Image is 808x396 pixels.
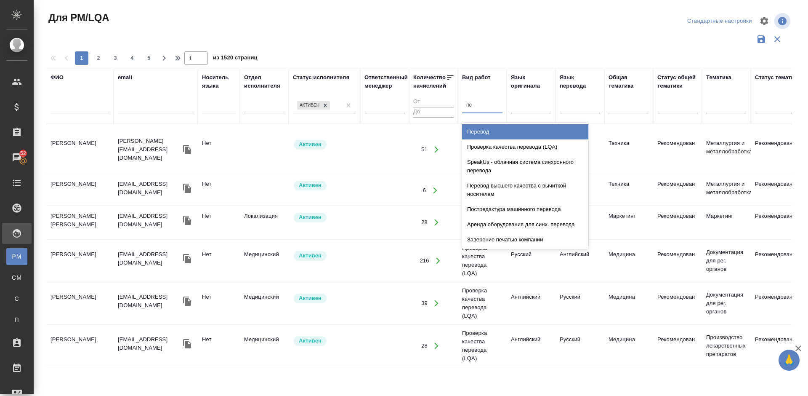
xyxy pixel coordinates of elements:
[653,246,702,276] td: Рекомендован
[109,54,122,62] span: 3
[458,135,507,164] td: Последовательный перевод
[198,135,240,164] td: Нет
[462,202,588,217] div: Постредактура машинного перевода
[11,294,23,303] span: С
[92,51,105,65] button: 2
[507,331,555,361] td: Английский
[118,73,132,82] div: email
[421,299,428,308] div: 39
[244,73,284,90] div: Отдел исполнителя
[15,149,31,158] span: 52
[702,208,751,237] td: Маркетинг
[293,139,356,150] div: Рядовой исполнитель: назначай с учетом рейтинга
[299,140,322,149] p: Активен
[755,73,800,82] div: Статус тематики
[458,206,507,239] td: Постредактура машинного перевода
[118,212,181,229] p: [EMAIL_ADDRESS][DOMAIN_NAME]
[604,135,653,164] td: Техника
[462,73,491,82] div: Вид работ
[423,186,426,195] div: 6
[46,176,114,205] td: [PERSON_NAME]
[293,335,356,347] div: Рядовой исполнитель: назначай с учетом рейтинга
[297,101,321,110] div: Активен
[702,176,751,205] td: Металлургия и металлобработка
[462,232,588,247] div: Заверение печатью компании
[50,73,64,82] div: ФИО
[299,337,322,345] p: Активен
[46,135,114,164] td: [PERSON_NAME]
[413,97,454,107] input: От
[774,13,792,29] span: Посмотреть информацию
[2,147,32,168] a: 52
[420,257,429,265] div: 216
[507,246,555,276] td: Русский
[6,248,27,265] a: PM
[458,176,507,205] td: Синхронный перевод
[46,289,114,318] td: [PERSON_NAME]
[125,51,139,65] button: 4
[46,246,114,276] td: [PERSON_NAME]
[413,107,454,118] input: До
[458,240,507,282] td: Проверка качества перевода (LQA)
[769,31,785,47] button: Сбросить фильтры
[6,290,27,307] a: С
[462,139,588,155] div: Проверка качества перевода (LQA)
[202,73,236,90] div: Носитель языка
[198,246,240,276] td: Нет
[604,331,653,361] td: Медицина
[428,141,445,158] button: Открыть работы
[198,331,240,361] td: Нет
[653,135,702,164] td: Рекомендован
[555,331,604,361] td: Русский
[296,100,331,111] div: Активен
[181,214,194,227] button: Скопировать
[293,250,356,262] div: Рядовой исполнитель: назначай с учетом рейтинга
[198,176,240,205] td: Нет
[299,181,322,190] p: Активен
[609,73,649,90] div: Общая тематика
[125,54,139,62] span: 4
[458,325,507,367] td: Проверка качества перевода (LQA)
[413,73,446,90] div: Количество начислений
[685,15,754,28] div: split button
[507,289,555,318] td: Английский
[462,178,588,202] div: Перевод высшего качества с вычиткой носителем
[555,289,604,318] td: Русский
[181,143,194,156] button: Скопировать
[118,335,181,352] p: [EMAIL_ADDRESS][DOMAIN_NAME]
[604,208,653,237] td: Маркетинг
[421,218,428,227] div: 28
[462,217,588,232] div: Аренда оборудования для синх. перевода
[11,316,23,324] span: П
[702,286,751,320] td: Документация для рег. органов
[754,11,774,31] span: Настроить таблицу
[555,246,604,276] td: Английский
[462,247,588,262] div: Перевод стандартных документов срочно
[213,53,258,65] span: из 1520 страниц
[293,293,356,304] div: Рядовой исполнитель: назначай с учетом рейтинга
[560,73,600,90] div: Язык перевода
[293,180,356,191] div: Рядовой исполнитель: назначай с учетом рейтинга
[702,329,751,363] td: Производство лекарственных препаратов
[142,54,156,62] span: 5
[46,208,114,237] td: [PERSON_NAME] [PERSON_NAME]
[604,176,653,205] td: Техника
[240,246,289,276] td: Медицинский
[46,331,114,361] td: [PERSON_NAME]
[198,289,240,318] td: Нет
[653,208,702,237] td: Рекомендован
[657,73,698,90] div: Статус общей тематики
[181,295,194,308] button: Скопировать
[430,252,447,270] button: Открыть работы
[299,213,322,222] p: Активен
[293,73,349,82] div: Статус исполнителя
[293,212,356,223] div: Рядовой исполнитель: назначай с учетом рейтинга
[702,244,751,278] td: Документация для рег. органов
[604,246,653,276] td: Медицина
[118,180,181,197] p: [EMAIL_ADDRESS][DOMAIN_NAME]
[428,295,445,312] button: Открыть работы
[240,208,289,237] td: Локализация
[458,282,507,324] td: Проверка качества перевода (LQA)
[462,124,588,139] div: Перевод
[779,350,800,371] button: 🙏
